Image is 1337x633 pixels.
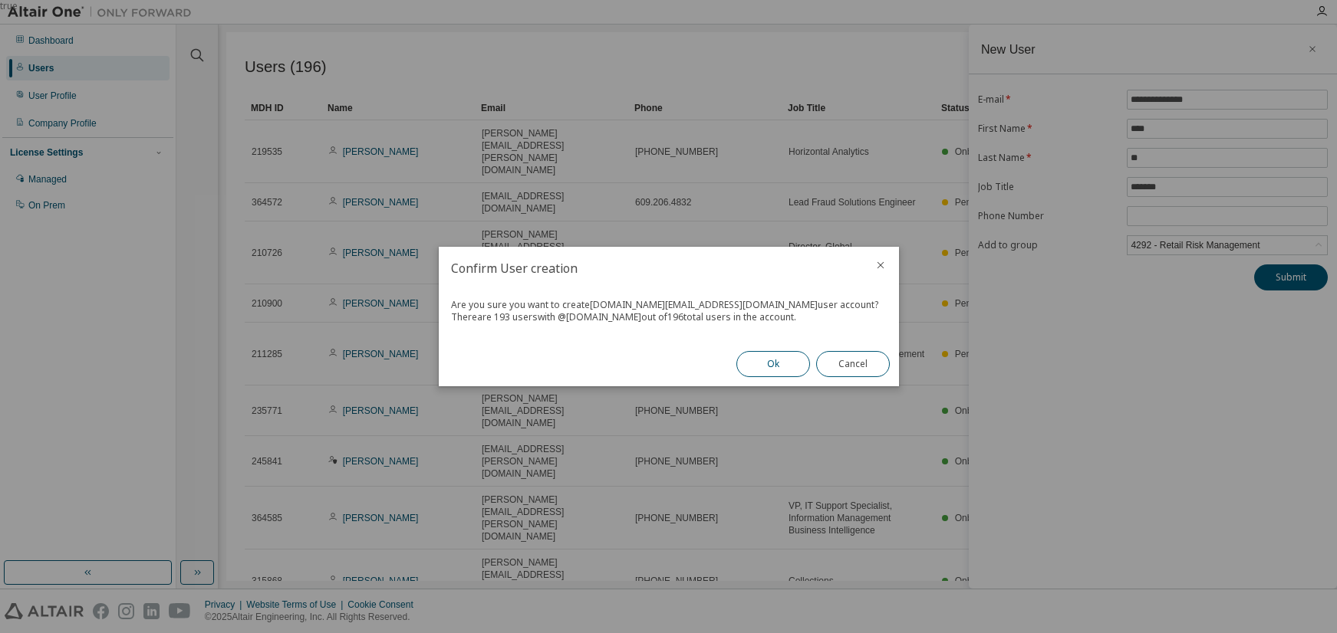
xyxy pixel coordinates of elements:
[439,247,862,290] h2: Confirm User creation
[874,259,887,271] button: close
[736,351,810,377] button: Ok
[451,299,887,311] div: Are you sure you want to create [DOMAIN_NAME][EMAIL_ADDRESS][DOMAIN_NAME] user account?
[816,351,890,377] button: Cancel
[451,311,887,323] div: There are 193 users with @ [DOMAIN_NAME] out of 196 total users in the account.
